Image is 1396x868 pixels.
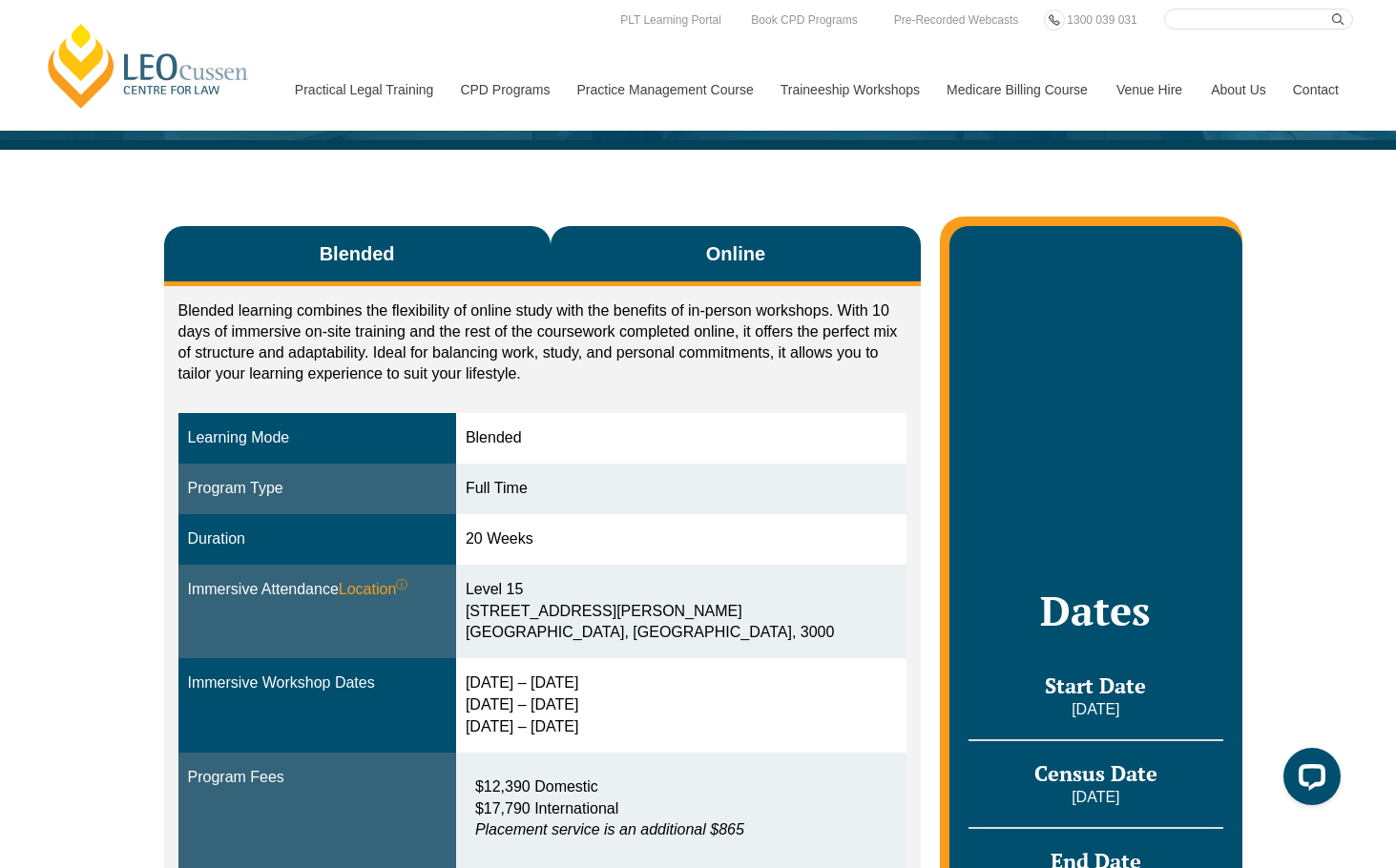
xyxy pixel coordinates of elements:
div: [DATE] – [DATE] [DATE] – [DATE] [DATE] – [DATE] [466,672,897,738]
a: Practice Management Course [563,49,766,131]
a: [PERSON_NAME] Centre for Law [43,21,254,111]
div: Blended [466,427,897,449]
div: Duration [188,528,447,550]
p: [DATE] [969,699,1222,720]
div: Level 15 [STREET_ADDRESS][PERSON_NAME] [GEOGRAPHIC_DATA], [GEOGRAPHIC_DATA], 3000 [466,579,897,645]
a: CPD Programs [446,49,562,131]
h2: Dates [969,587,1222,634]
span: Online [706,240,765,267]
div: 20 Weeks [466,528,897,550]
a: PLT Learning Portal [615,10,726,31]
div: Program Fees [188,767,447,789]
span: Location [339,579,408,601]
em: Placement service is an additional $865 [475,821,744,837]
a: Traineeship Workshops [766,49,932,131]
div: Immersive Workshop Dates [188,672,447,694]
span: Start Date [1045,672,1146,699]
a: Medicare Billing Course [932,49,1102,131]
div: Learning Mode [188,427,447,449]
span: $17,790 International [475,800,618,816]
span: Blended [320,240,395,267]
span: Census Date [1034,759,1157,787]
div: Full Time [466,478,897,500]
div: Immersive Attendance [188,579,447,601]
iframe: LiveChat chat widget [1268,740,1348,820]
a: Venue Hire [1102,49,1197,131]
p: [DATE] [969,787,1222,808]
p: Blended learning combines the flexibility of online study with the benefits of in-person workshop... [178,300,907,384]
span: 1300 039 031 [1067,13,1136,27]
span: $12,390 Domestic [475,778,598,795]
a: 1300 039 031 [1062,10,1141,31]
a: Contact [1279,49,1353,131]
sup: ⓘ [396,578,407,591]
a: Book CPD Programs [746,10,862,31]
a: About Us [1197,49,1279,131]
a: Pre-Recorded Webcasts [889,10,1024,31]
div: Program Type [188,478,447,500]
a: Practical Legal Training [281,49,447,131]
